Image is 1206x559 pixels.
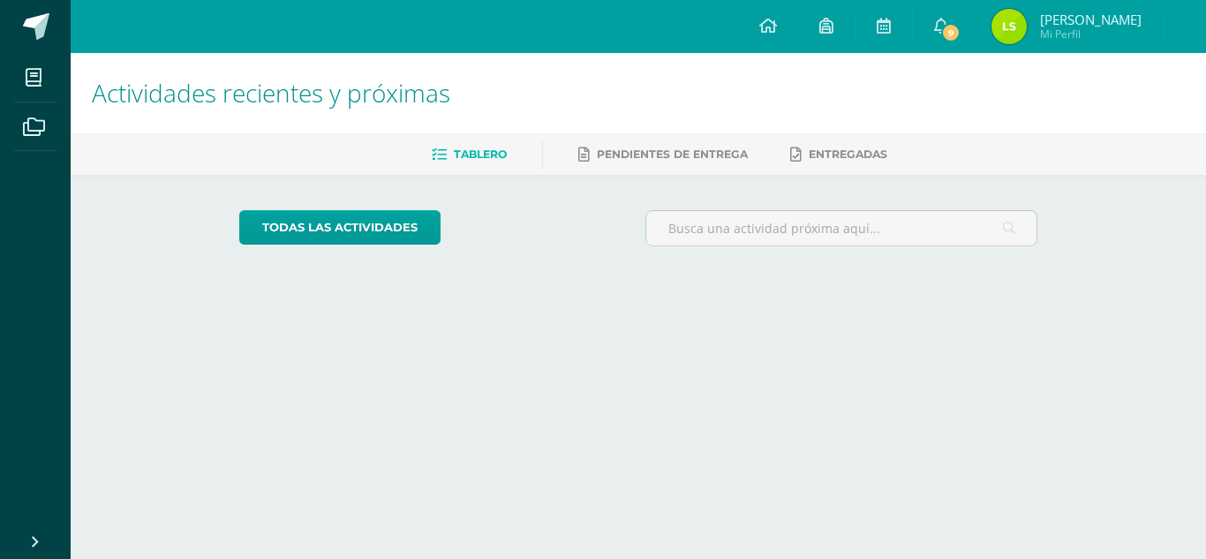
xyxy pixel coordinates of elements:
[991,9,1027,44] img: 8e31b0956417436b50b87adc4ec29d76.png
[578,140,748,169] a: Pendientes de entrega
[941,23,961,42] span: 9
[790,140,887,169] a: Entregadas
[92,76,450,110] span: Actividades recientes y próximas
[239,210,441,245] a: todas las Actividades
[646,211,1037,246] input: Busca una actividad próxima aquí...
[1040,26,1142,42] span: Mi Perfil
[597,147,748,161] span: Pendientes de entrega
[454,147,507,161] span: Tablero
[1040,11,1142,28] span: [PERSON_NAME]
[432,140,507,169] a: Tablero
[809,147,887,161] span: Entregadas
